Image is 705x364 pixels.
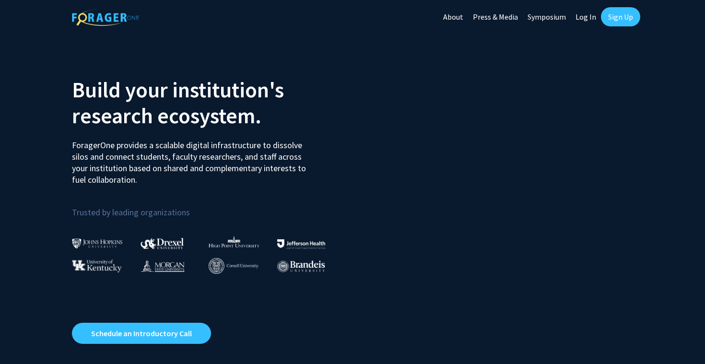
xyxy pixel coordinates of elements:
[72,77,345,129] h2: Build your institution's research ecosystem.
[277,239,325,248] img: Thomas Jefferson University
[72,238,123,248] img: Johns Hopkins University
[209,258,258,274] img: Cornell University
[72,193,345,220] p: Trusted by leading organizations
[141,238,184,249] img: Drexel University
[601,7,640,26] a: Sign Up
[277,260,325,272] img: Brandeis University
[209,236,259,247] img: High Point University
[72,132,313,186] p: ForagerOne provides a scalable digital infrastructure to dissolve silos and connect students, fac...
[72,323,211,344] a: Opens in a new tab
[72,9,139,26] img: ForagerOne Logo
[72,259,122,272] img: University of Kentucky
[141,259,185,272] img: Morgan State University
